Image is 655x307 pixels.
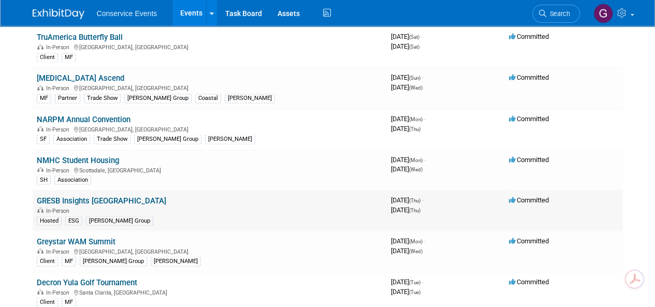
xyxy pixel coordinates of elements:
div: Trade Show [94,134,130,143]
span: (Tue) [409,289,420,295]
div: Coastal [195,94,221,103]
img: In-Person Event [37,289,43,294]
div: [PERSON_NAME] Group [124,94,192,103]
div: Client [37,256,58,266]
span: (Thu) [409,197,420,203]
div: Hosted [37,216,62,225]
span: - [422,277,424,285]
span: - [421,33,423,40]
div: [PERSON_NAME] [225,94,275,103]
div: SH [37,175,51,184]
span: Committed [509,196,549,203]
img: In-Person Event [37,207,43,212]
span: Conservice Events [97,9,157,18]
span: [DATE] [391,237,426,244]
div: MF [62,53,76,62]
a: Decron Yula Golf Tournament [37,277,137,287]
span: [DATE] [391,246,423,254]
div: Scottsdale, [GEOGRAPHIC_DATA] [37,165,383,173]
div: [PERSON_NAME] [205,134,255,143]
img: In-Person Event [37,126,43,131]
span: - [422,196,424,203]
div: [PERSON_NAME] Group [134,134,201,143]
a: [MEDICAL_DATA] Ascend [37,74,124,83]
span: In-Person [46,207,72,214]
div: Client [37,297,58,306]
span: In-Person [46,126,72,133]
span: (Thu) [409,207,420,213]
span: - [424,155,426,163]
div: [GEOGRAPHIC_DATA], [GEOGRAPHIC_DATA] [37,83,383,92]
span: (Sat) [409,34,419,40]
span: In-Person [46,85,72,92]
span: (Wed) [409,85,423,91]
span: Committed [509,155,549,163]
img: ExhibitDay [33,9,84,19]
span: (Sat) [409,44,419,50]
div: [GEOGRAPHIC_DATA], [GEOGRAPHIC_DATA] [37,124,383,133]
span: (Thu) [409,126,420,131]
span: Committed [509,277,549,285]
div: MF [37,94,51,103]
div: [PERSON_NAME] Group [80,256,147,266]
span: - [424,237,426,244]
span: [DATE] [391,74,424,81]
span: [DATE] [391,33,423,40]
span: - [422,74,424,81]
div: Association [54,175,91,184]
a: Greystar WAM Summit [37,237,115,246]
img: In-Person Event [37,167,43,172]
a: NARPM Annual Convention [37,114,130,124]
span: (Mon) [409,116,423,122]
a: TruAmerica Butterfly Ball [37,33,123,42]
span: [DATE] [391,155,426,163]
a: Search [532,5,580,23]
span: (Wed) [409,166,423,172]
div: Trade Show [84,94,121,103]
div: ESG [65,216,82,225]
div: SF [37,134,50,143]
img: In-Person Event [37,44,43,49]
span: Committed [509,33,549,40]
span: (Wed) [409,248,423,254]
span: [DATE] [391,124,420,132]
div: Association [53,134,90,143]
div: MF [62,256,76,266]
span: Committed [509,237,549,244]
div: Partner [55,94,80,103]
div: [GEOGRAPHIC_DATA], [GEOGRAPHIC_DATA] [37,42,383,51]
span: [DATE] [391,42,419,50]
div: MF [62,297,76,306]
a: GRESB Insights [GEOGRAPHIC_DATA] [37,196,166,205]
span: [DATE] [391,206,420,213]
div: Santa Clarita, [GEOGRAPHIC_DATA] [37,287,383,296]
span: (Tue) [409,279,420,285]
span: Search [546,10,570,18]
span: (Mon) [409,157,423,163]
span: (Mon) [409,238,423,244]
span: [DATE] [391,165,423,172]
a: NMHC Student Housing [37,155,119,165]
div: [PERSON_NAME] Group [86,216,153,225]
img: In-Person Event [37,248,43,253]
span: In-Person [46,167,72,173]
span: Committed [509,74,549,81]
div: Client [37,53,58,62]
span: In-Person [46,248,72,255]
span: - [424,114,426,122]
span: In-Person [46,289,72,296]
img: In-Person Event [37,85,43,90]
div: [GEOGRAPHIC_DATA], [GEOGRAPHIC_DATA] [37,246,383,255]
span: [DATE] [391,287,420,295]
span: In-Person [46,44,72,51]
span: [DATE] [391,196,424,203]
div: [PERSON_NAME] [151,256,201,266]
img: Gayle Reese [593,4,613,23]
span: (Sun) [409,75,420,81]
span: [DATE] [391,114,426,122]
span: [DATE] [391,83,423,91]
span: [DATE] [391,277,424,285]
span: Committed [509,114,549,122]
